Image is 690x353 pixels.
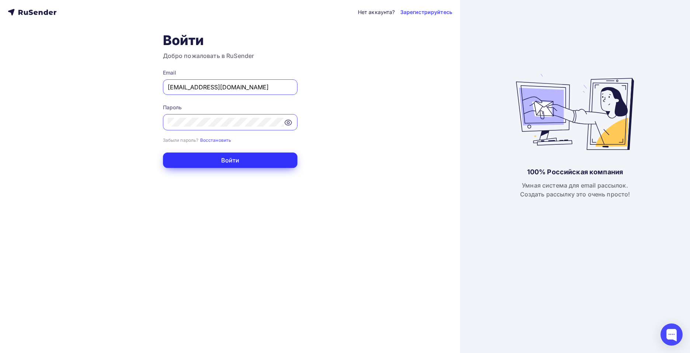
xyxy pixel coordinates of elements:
small: Забыли пароль? [163,137,199,143]
h1: Войти [163,32,297,48]
a: Зарегистрируйтесь [400,8,452,16]
small: Восстановить [200,137,231,143]
input: Укажите свой email [168,83,293,92]
div: Умная система для email рассылок. Создать рассылку это очень просто! [520,181,630,199]
div: Нет аккаунта? [358,8,395,16]
div: 100% Российская компания [527,168,623,176]
a: Восстановить [200,137,231,143]
button: Войти [163,152,297,168]
h3: Добро пожаловать в RuSender [163,51,297,60]
div: Пароль [163,104,297,111]
div: Email [163,69,297,76]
